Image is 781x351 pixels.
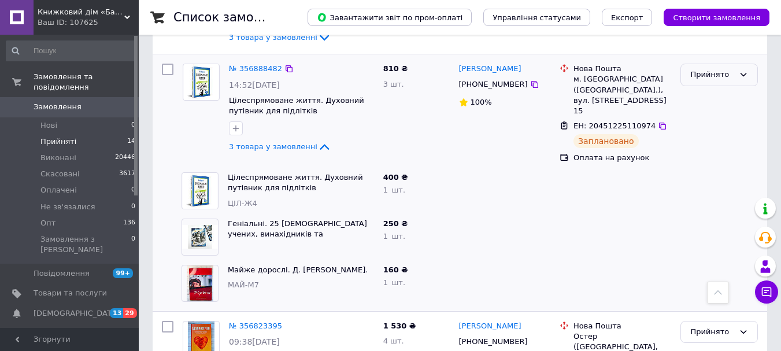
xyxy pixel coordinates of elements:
[229,64,282,73] a: № 356888482
[383,173,408,182] span: 400 ₴
[317,12,462,23] span: Завантажити звіт по пром-оплаті
[131,120,135,131] span: 0
[459,80,528,88] span: [PHONE_NUMBER]
[602,9,653,26] button: Експорт
[229,142,317,151] span: 3 товара у замовленні
[229,337,280,346] span: 09:38[DATE]
[573,64,671,74] div: Нова Пошта
[123,218,135,228] span: 136
[383,219,408,228] span: 250 ₴
[228,265,368,274] a: Майже дорослі. Д. [PERSON_NAME].
[652,13,769,21] a: Створити замовлення
[34,308,119,319] span: [DEMOGRAPHIC_DATA]
[483,9,590,26] button: Управління статусами
[40,136,76,147] span: Прийняті
[228,199,257,208] span: ЦІЛ-Ж4
[459,321,521,332] a: [PERSON_NAME]
[573,74,671,116] div: м. [GEOGRAPHIC_DATA] ([GEOGRAPHIC_DATA].), вул. [STREET_ADDRESS] 15
[228,173,363,193] a: Цілеспрямоване життя. Духовний путівник для підлітків
[308,9,472,26] button: Завантажити звіт по пром-оплаті
[184,64,219,100] img: Фото товару
[383,186,405,194] span: 1 шт.
[383,278,405,287] span: 1 шт.
[664,9,769,26] button: Створити замовлення
[38,17,139,28] div: Ваш ID: 107625
[383,265,408,274] span: 160 ₴
[34,72,139,93] span: Замовлення та повідомлення
[38,7,124,17] span: Книжковий дім «Барви» — Інтернет магазин християнської книги та сувенірів
[471,98,492,106] span: 100%
[228,219,367,260] a: Геніальні. 25 [DEMOGRAPHIC_DATA] учених, винахідників та суперкрутих людей. [PERSON_NAME], [PERSO...
[383,337,404,345] span: 4 шт.
[611,13,643,22] span: Експорт
[183,64,220,101] a: Фото товару
[34,268,90,279] span: Повідомлення
[755,280,778,304] button: Чат з покупцем
[119,169,135,179] span: 3617
[40,169,80,179] span: Скасовані
[40,120,57,131] span: Нові
[690,69,734,81] div: Прийнято
[40,234,131,255] span: Замовлення з [PERSON_NAME]
[229,33,331,42] a: 3 товара у замовленні
[383,232,405,241] span: 1 шт.
[115,153,135,163] span: 20446
[6,40,136,61] input: Пошук
[573,121,656,130] span: ЕН: 20451225110974
[573,153,671,163] div: Оплата на рахунок
[123,308,136,318] span: 29
[229,80,280,90] span: 14:52[DATE]
[127,136,135,147] span: 14
[131,234,135,255] span: 0
[34,288,107,298] span: Товари та послуги
[573,134,639,148] div: Заплановано
[131,202,135,212] span: 0
[383,322,416,330] span: 1 530 ₴
[229,322,282,330] a: № 356823395
[113,268,133,278] span: 99+
[229,33,317,42] span: 3 товара у замовленні
[40,218,55,228] span: Опт
[229,142,331,151] a: 3 товара у замовленні
[40,153,76,163] span: Виконані
[228,280,259,289] span: МАЙ-М7
[40,202,95,212] span: Не зв'язалися
[182,225,218,249] img: Фото товару
[34,102,82,112] span: Замовлення
[673,13,760,22] span: Створити замовлення
[110,308,123,318] span: 13
[573,321,671,331] div: Нова Пошта
[383,80,404,88] span: 3 шт.
[459,337,528,346] span: [PHONE_NUMBER]
[383,64,408,73] span: 810 ₴
[493,13,581,22] span: Управління статусами
[173,10,291,24] h1: Список замовлень
[187,265,214,301] img: Фото товару
[690,326,734,338] div: Прийнято
[131,185,135,195] span: 0
[459,64,521,75] a: [PERSON_NAME]
[229,96,364,116] a: Цілеспрямоване життя. Духовний путівник для підлітків
[40,185,77,195] span: Оплачені
[183,173,218,209] img: Фото товару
